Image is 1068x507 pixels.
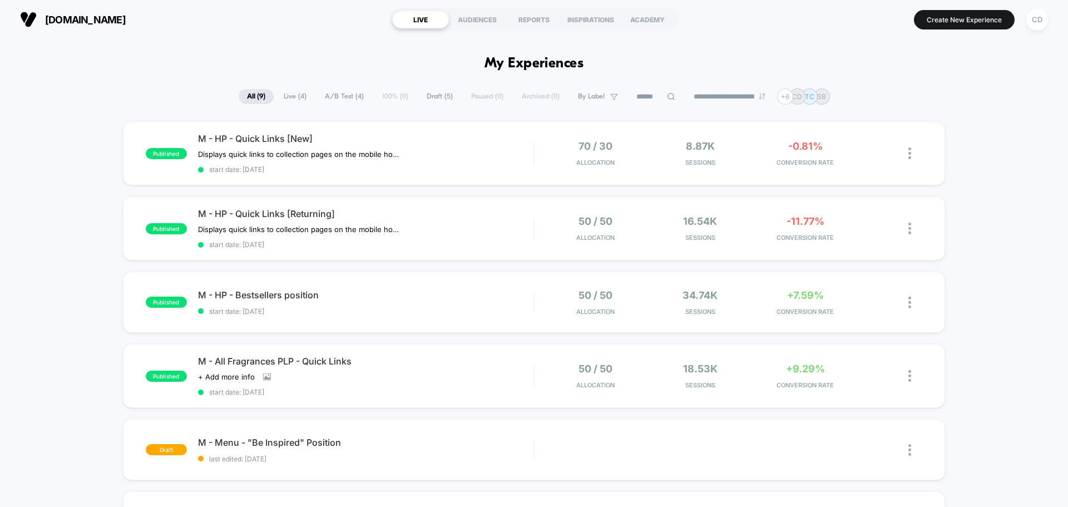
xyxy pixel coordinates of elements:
[777,88,793,105] div: + 6
[755,381,855,389] span: CONVERSION RATE
[317,89,372,104] span: A/B Test ( 4 )
[908,147,911,159] img: close
[146,297,187,308] span: published
[578,140,612,152] span: 70 / 30
[908,297,911,308] img: close
[805,92,814,101] p: TC
[198,150,404,159] span: Displays quick links to collection pages on the mobile homepage.
[686,140,715,152] span: 8.87k
[755,234,855,242] span: CONVERSION RATE
[392,11,449,28] div: LIVE
[239,89,274,104] span: All ( 9 )
[619,11,676,28] div: ACADEMY
[146,371,187,382] span: published
[198,356,533,367] span: M - All Fragrances PLP - Quick Links
[755,308,855,316] span: CONVERSION RATE
[1026,9,1048,31] div: CD
[198,455,533,463] span: last edited: [DATE]
[146,444,187,455] span: draft
[651,308,750,316] span: Sessions
[418,89,461,104] span: Draft ( 5 )
[683,289,718,301] span: 34.74k
[908,370,911,382] img: close
[787,215,824,227] span: -11.77%
[651,381,750,389] span: Sessions
[578,289,612,301] span: 50 / 50
[198,388,533,396] span: start date: [DATE]
[198,208,533,219] span: M - HP - Quick Links [Returning]
[146,148,187,159] span: published
[576,159,615,166] span: Allocation
[576,234,615,242] span: Allocation
[576,308,615,316] span: Allocation
[651,234,750,242] span: Sessions
[817,92,826,101] p: SB
[198,165,533,174] span: start date: [DATE]
[484,56,584,72] h1: My Experiences
[578,215,612,227] span: 50 / 50
[449,11,506,28] div: AUDIENCES
[275,89,315,104] span: Live ( 4 )
[198,307,533,316] span: start date: [DATE]
[576,381,615,389] span: Allocation
[198,225,404,234] span: Displays quick links to collection pages on the mobile homepage.
[787,289,824,301] span: +7.59%
[759,93,765,100] img: end
[198,372,255,381] span: + Add more info
[198,133,533,144] span: M - HP - Quick Links [New]
[792,92,802,101] p: CD
[788,140,823,152] span: -0.81%
[578,363,612,375] span: 50 / 50
[683,363,718,375] span: 18.53k
[651,159,750,166] span: Sessions
[20,11,37,28] img: Visually logo
[562,11,619,28] div: INSPIRATIONS
[578,92,605,101] span: By Label
[908,444,911,456] img: close
[683,215,717,227] span: 16.54k
[198,289,533,301] span: M - HP - Bestsellers position
[914,10,1015,29] button: Create New Experience
[17,11,129,28] button: [DOMAIN_NAME]
[908,223,911,234] img: close
[506,11,562,28] div: REPORTS
[198,240,533,249] span: start date: [DATE]
[146,223,187,234] span: published
[1023,8,1051,31] button: CD
[755,159,855,166] span: CONVERSION RATE
[198,437,533,448] span: M - Menu - "Be Inspired" Position
[45,14,126,26] span: [DOMAIN_NAME]
[786,363,825,375] span: +9.29%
